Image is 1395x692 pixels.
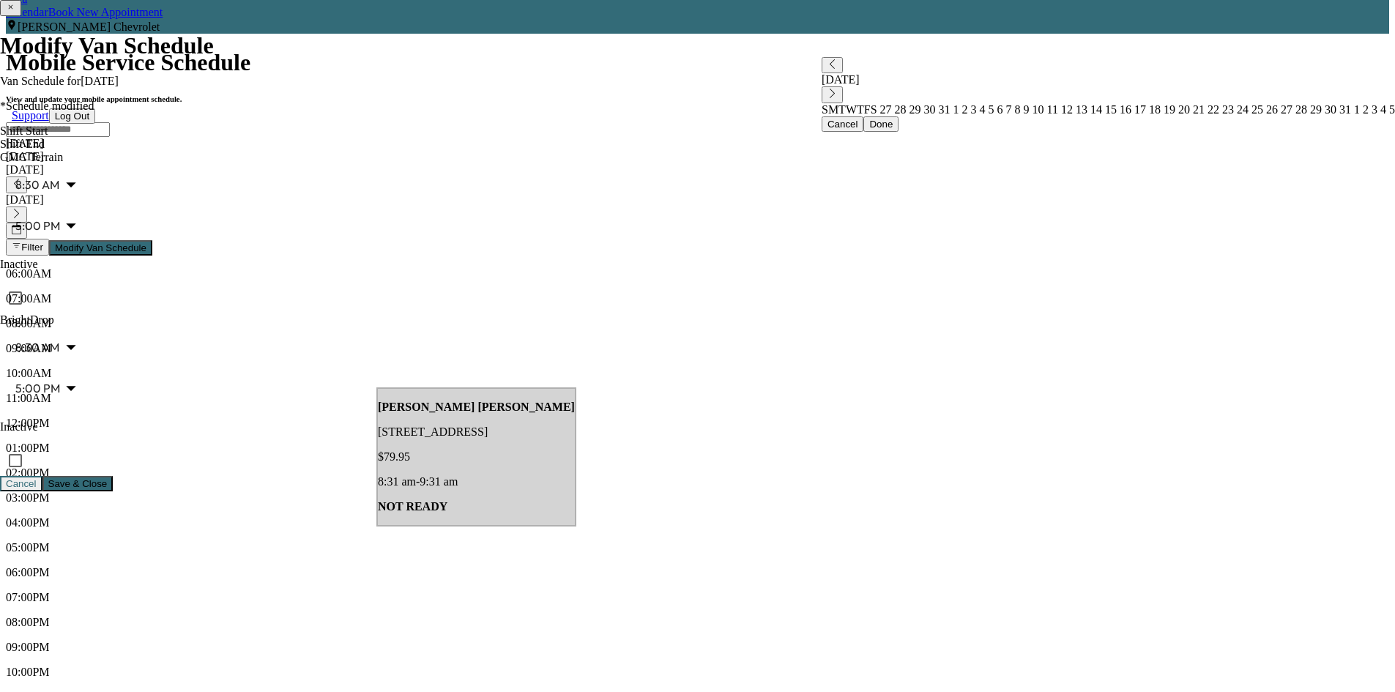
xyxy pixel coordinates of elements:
div: [DATE] [6,193,1389,207]
span: 16 [1117,103,1131,116]
span: 17 [1131,103,1146,116]
p: $ 79.95 [378,450,575,464]
span: W [846,103,857,116]
span: T [838,103,846,116]
span: 9 [1021,103,1030,116]
p: 06:00AM [6,267,1389,280]
h1: Mobile Service Schedule [6,49,1389,76]
p: 10:00PM [6,666,1389,679]
span: 2 [1360,103,1369,116]
span: 20 [1175,103,1190,116]
p: 01:00PM [6,442,1389,455]
span: 5 [1386,103,1395,116]
span: T [857,103,864,116]
span: 27 [1278,103,1292,116]
span: 4 [977,103,986,116]
p: 07:00AM [6,292,1389,305]
span: M [828,103,838,116]
span: Save & Close [48,478,108,489]
p: 05:00PM [6,541,1389,554]
p: 09:00PM [6,641,1389,654]
p: 09:00AM [6,342,1389,355]
div: [DATE] [6,150,1389,163]
span: 4 [1377,103,1386,116]
b: [PERSON_NAME] [PERSON_NAME] [378,401,575,413]
span: S [822,103,828,116]
p: 03:00PM [6,491,1389,505]
p: 08:00PM [6,616,1389,629]
div: [DATE] [822,73,1395,86]
span: 2 [959,103,968,116]
span: 21 [1190,103,1205,116]
span: 31 [936,103,951,116]
button: Save & Close [42,476,114,491]
p: 07:00PM [6,591,1389,604]
span: 24 [1234,103,1249,116]
span: 27 [877,103,892,116]
span: 3 [968,103,977,116]
span: 26 [1263,103,1278,116]
span: 6 [994,103,1003,116]
span: 14 [1087,103,1102,116]
span: 23 [1219,103,1234,116]
span: 29 [1307,103,1322,116]
p: 11:00AM [6,392,1389,405]
span: 10 [1030,103,1044,116]
b: NOT READY [378,500,447,513]
span: 3 [1369,103,1377,116]
span: 25 [1249,103,1263,116]
span: 11 [1044,103,1058,116]
button: Done [863,116,899,132]
span: 18 [1146,103,1161,116]
p: [STREET_ADDRESS] [378,425,575,439]
div: [DATE] [6,137,1389,150]
span: 30 [921,103,936,116]
span: 1 [1351,103,1360,116]
span: 31 [1336,103,1351,116]
p: 04:00PM [6,516,1389,529]
span: 7 [1003,103,1012,116]
span: 29 [907,103,921,116]
span: 30 [1322,103,1336,116]
span: 12 [1058,103,1073,116]
span: S [871,103,877,116]
p: 10:00AM [6,367,1389,380]
p: 02:00PM [6,466,1389,480]
p: 12:00PM [6,417,1389,430]
span: 22 [1205,103,1219,116]
span: 8 [1012,103,1021,116]
span: 1 [951,103,959,116]
span: 19 [1161,103,1175,116]
span: 28 [892,103,907,116]
div: [DATE] [6,163,1389,176]
p: 06:00PM [6,566,1389,579]
span: 15 [1102,103,1117,116]
span: 28 [1292,103,1307,116]
button: Cancel [822,116,864,132]
p: 08:00AM [6,317,1389,330]
span: 5 [986,103,994,116]
span: 13 [1073,103,1087,116]
span: F [864,103,871,116]
p: 8:31 am - 9:31 am [378,475,575,488]
h6: View and update your mobile appointment schedule. [6,94,1389,103]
